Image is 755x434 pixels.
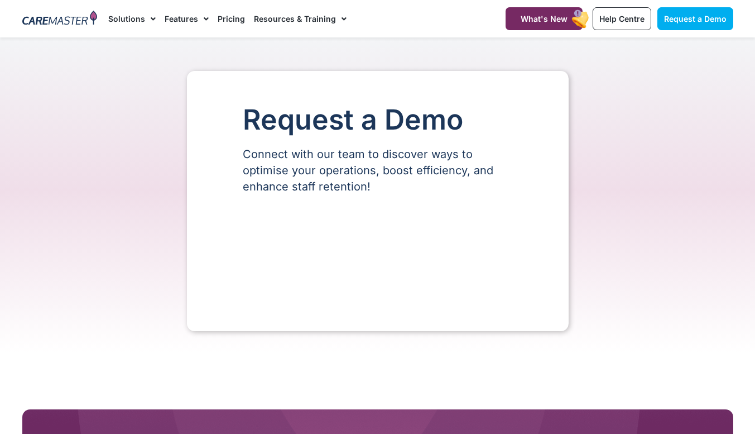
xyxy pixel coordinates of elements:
a: Help Centre [593,7,651,30]
h1: Request a Demo [243,104,513,135]
a: What's New [506,7,583,30]
img: CareMaster Logo [22,11,98,27]
span: Help Centre [599,14,645,23]
a: Request a Demo [657,7,733,30]
span: What's New [521,14,568,23]
iframe: Form 0 [243,214,513,298]
span: Request a Demo [664,14,727,23]
p: Connect with our team to discover ways to optimise your operations, boost efficiency, and enhance... [243,146,513,195]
